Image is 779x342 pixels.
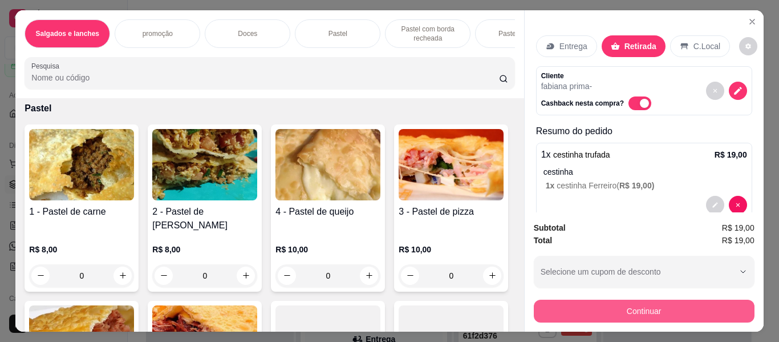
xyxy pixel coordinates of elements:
[739,37,757,55] button: decrease-product-quantity
[275,129,380,200] img: product-image
[541,71,656,81] p: Cliente
[399,244,504,255] p: R$ 10,00
[706,196,724,214] button: decrease-product-quantity
[722,234,754,247] span: R$ 19,00
[541,99,624,108] p: Cashback nesta compra?
[152,205,257,232] h4: 2 - Pastel de [PERSON_NAME]
[722,222,754,234] span: R$ 19,00
[143,29,173,38] p: promoção
[31,72,499,83] input: Pesquisa
[25,102,514,115] p: Pastel
[553,150,610,159] span: cestinha trufada
[536,124,752,138] p: Resumo do pedido
[534,223,566,232] strong: Subtotal
[715,149,747,160] p: R$ 19,00
[328,29,347,38] p: Pastel
[498,29,538,38] p: Pastel doces
[31,61,63,71] label: Pesquisa
[29,205,134,219] h4: 1 - Pastel de carne
[541,81,656,92] p: fabiana prima -
[628,96,656,110] label: Automatic updates
[29,129,134,200] img: product-image
[36,29,99,38] p: Salgados e lanches
[275,205,380,219] h4: 4 - Pastel de queijo
[29,244,134,255] p: R$ 8,00
[729,196,747,214] button: decrease-product-quantity
[559,41,587,52] p: Entrega
[706,82,724,100] button: decrease-product-quantity
[693,41,720,52] p: C.Local
[238,29,257,38] p: Doces
[534,236,552,245] strong: Total
[729,82,747,100] button: decrease-product-quantity
[275,244,380,255] p: R$ 10,00
[152,129,257,200] img: product-image
[543,166,747,178] p: cestinha
[152,244,257,255] p: R$ 8,00
[546,180,747,191] p: cestinha Ferreiro (
[619,181,655,190] span: R$ 19,00 )
[395,25,461,43] p: Pastel com borda recheada
[399,129,504,200] img: product-image
[546,181,557,190] span: 1 x
[624,41,656,52] p: Retirada
[534,256,754,288] button: Selecione um cupom de desconto
[541,148,610,162] p: 1 x
[534,300,754,323] button: Continuar
[399,205,504,219] h4: 3 - Pastel de pizza
[743,13,761,31] button: Close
